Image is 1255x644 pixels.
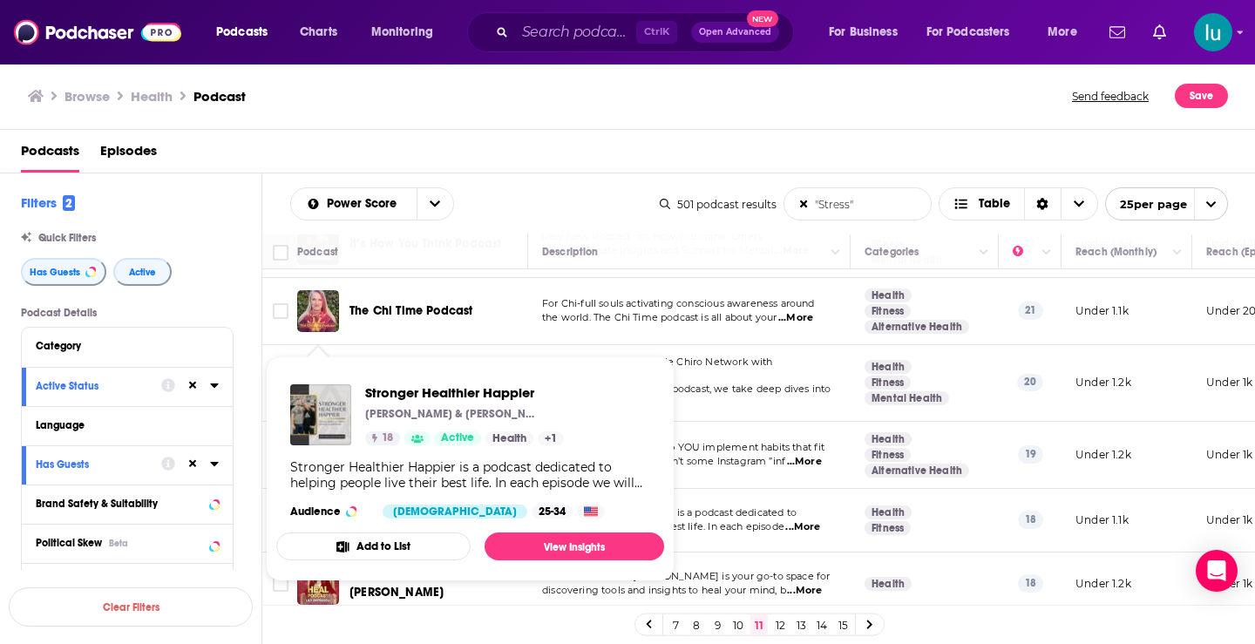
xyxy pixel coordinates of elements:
[979,198,1010,210] span: Table
[667,614,684,635] a: 7
[485,431,533,445] a: Health
[699,28,771,37] span: Open Advanced
[542,241,598,262] div: Description
[290,459,650,491] div: Stronger Healthier Happier is a podcast dedicated to helping people live their best life. In each...
[1024,188,1061,220] div: Sort Direction
[36,458,150,471] div: Has Guests
[1035,18,1099,46] button: open menu
[36,375,161,397] button: Active Status
[21,258,106,286] button: Has Guests
[636,21,677,44] span: Ctrl K
[1075,447,1131,462] p: Under 1.2k
[542,311,777,323] span: the world. The Chi Time podcast is all about your
[9,587,253,627] button: Clear Filters
[829,20,898,44] span: For Business
[865,464,969,478] a: Alternative Health
[36,335,219,356] button: Category
[485,532,664,560] a: View Insights
[21,307,234,319] p: Podcast Details
[349,302,472,320] a: The Chi Time Podcast
[515,18,636,46] input: Search podcasts, credits, & more...
[1017,374,1043,391] p: 20
[1167,242,1188,263] button: Column Actions
[865,241,919,262] div: Categories
[973,242,994,263] button: Column Actions
[542,570,830,582] span: Heal Podcast with [PERSON_NAME] is your go-to space for
[30,268,80,277] span: Has Guests
[939,187,1098,220] button: Choose View
[36,492,219,514] a: Brand Safety & Suitability
[1206,447,1252,462] p: Under 1k
[1067,84,1154,108] button: Send feedback
[216,20,268,44] span: Podcasts
[865,360,912,374] a: Health
[297,241,338,262] div: Podcast
[865,521,911,535] a: Fitness
[1075,375,1131,390] p: Under 1.2k
[785,520,820,534] span: ...More
[691,22,779,43] button: Open AdvancedNew
[383,505,527,519] div: [DEMOGRAPHIC_DATA]
[297,290,339,332] a: The Chi Time Podcast
[865,320,969,334] a: Alternative Health
[36,537,102,549] span: Political Skew
[1018,302,1043,319] p: 21
[542,297,815,309] span: For Chi-full souls activating conscious awareness around
[1105,187,1228,220] button: open menu
[36,380,150,392] div: Active Status
[787,584,822,598] span: ...More
[747,10,778,27] span: New
[1194,13,1232,51] button: Show profile menu
[1194,13,1232,51] img: User Profile
[865,577,912,591] a: Health
[290,187,454,220] h2: Choose List sort
[382,430,393,447] span: 18
[1194,13,1232,51] span: Logged in as lusodano
[327,198,403,210] span: Power Score
[1206,512,1252,527] p: Under 1k
[865,304,911,318] a: Fitness
[129,268,156,277] span: Active
[709,614,726,635] a: 9
[542,584,786,596] span: discovering tools and insights to heal your mind, b
[1196,550,1238,592] div: Open Intercom Messenger
[688,614,705,635] a: 8
[371,20,433,44] span: Monitoring
[300,20,337,44] span: Charts
[359,18,456,46] button: open menu
[276,532,471,560] button: Add to List
[1075,303,1129,318] p: Under 1.1k
[1175,84,1228,108] button: Save
[660,198,777,211] div: 501 podcast results
[36,419,207,431] div: Language
[1106,191,1187,218] span: 25 per page
[21,194,75,211] h2: Filters
[131,88,173,105] h1: Health
[771,614,789,635] a: 12
[787,455,822,469] span: ...More
[100,137,157,173] a: Episodes
[538,431,564,445] a: +1
[865,448,911,462] a: Fitness
[365,384,564,401] span: Stronger Healthier Happier
[1075,576,1131,591] p: Under 1.2k
[1036,242,1057,263] button: Column Actions
[38,232,96,244] span: Quick Filters
[109,538,128,549] div: Beta
[365,407,539,421] p: [PERSON_NAME] & [PERSON_NAME]
[36,498,204,510] div: Brand Safety & Suitability
[349,303,472,318] span: The Chi Time Podcast
[1018,511,1043,528] p: 18
[729,614,747,635] a: 10
[36,532,219,553] button: Political SkewBeta
[1048,20,1077,44] span: More
[1102,17,1132,47] a: Show notifications dropdown
[273,303,288,319] span: Toggle select row
[926,20,1010,44] span: For Podcasters
[484,12,811,52] div: Search podcasts, credits, & more...
[64,88,110,105] a: Browse
[290,384,351,445] img: Stronger Healthier Happier
[542,520,784,532] span: helping people live their best life. In each episode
